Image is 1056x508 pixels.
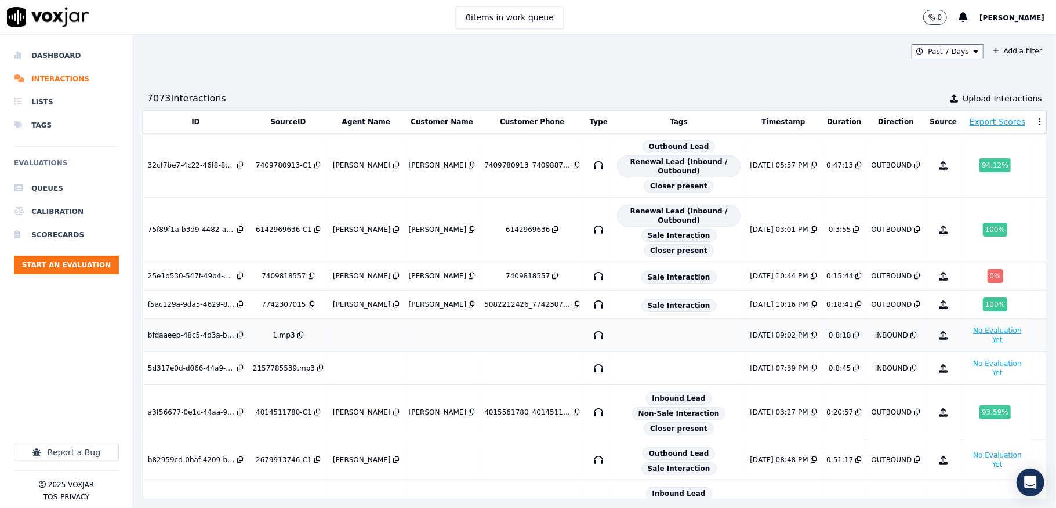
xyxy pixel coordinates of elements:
span: Renewal Lead (Inbound / Outbound) [617,155,741,177]
span: Outbound Lead [643,447,716,460]
div: 0:20:57 [826,408,853,417]
button: No Evaluation Yet [966,357,1029,380]
div: [PERSON_NAME] [409,225,467,234]
span: Sale Interaction [641,462,717,475]
a: Queues [14,177,119,200]
button: Past 7 Days [912,44,984,59]
button: Export Scores [970,116,1026,128]
p: 0 [938,13,942,22]
div: 2679913746-C1 [256,455,312,465]
div: 7409780913_7409887408 [484,161,571,170]
button: 0 [923,10,948,25]
div: 94.12 % [979,158,1011,172]
span: Outbound Lead [643,140,716,153]
button: Add a filter [988,44,1047,58]
div: OUTBOUND [872,455,912,465]
div: 1.mp3 [273,331,295,340]
span: Sale Interaction [641,299,717,312]
div: [DATE] 10:16 PM [750,300,808,309]
div: 7409780913-C1 [256,161,312,170]
span: Inbound Lead [646,487,712,500]
span: Renewal Lead (Inbound / Outbound) [617,205,741,227]
span: Closer present [644,180,714,193]
button: Report a Bug [14,444,119,461]
div: 0:47:13 [826,161,853,170]
div: [PERSON_NAME] [333,271,391,281]
span: Upload Interactions [963,93,1042,104]
a: Tags [14,114,119,137]
img: voxjar logo [7,7,89,27]
div: 4014511780-C1 [256,408,312,417]
div: 93.59 % [979,405,1011,419]
button: SourceID [270,117,306,126]
div: b82959cd-0baf-4209-b803-53c72457b31a [148,455,235,465]
button: 0items in work queue [456,6,564,28]
div: 7409818557 [262,271,306,281]
li: Lists [14,90,119,114]
div: [DATE] 09:02 PM [750,331,808,340]
div: 7409818557 [506,271,550,281]
span: Closer present [644,244,714,257]
button: Privacy [60,492,89,502]
button: Timestamp [762,117,805,126]
a: Dashboard [14,44,119,67]
a: Scorecards [14,223,119,246]
div: 6142969636-C1 [256,225,312,234]
div: [DATE] 08:48 PM [750,455,808,465]
div: INBOUND [875,331,908,340]
button: No Evaluation Yet [966,324,1029,347]
div: 4015561780_4014511780 [484,408,571,417]
li: Interactions [14,67,119,90]
div: [DATE] 07:39 PM [750,364,808,373]
span: Closer present [644,422,714,435]
button: [PERSON_NAME] [979,10,1056,24]
button: Customer Name [411,117,473,126]
div: [PERSON_NAME] [333,408,391,417]
div: bfdaaeeb-48c5-4d3a-ba3a-e72b88a6f2df [148,331,235,340]
div: [PERSON_NAME] [333,161,391,170]
div: 0:15:44 [826,271,853,281]
p: 2025 Voxjar [48,480,94,489]
div: OUTBOUND [872,300,912,309]
div: [PERSON_NAME] [409,408,467,417]
div: [PERSON_NAME] [409,300,467,309]
button: Tags [670,117,687,126]
div: [DATE] 05:57 PM [750,161,808,170]
div: 0 % [988,269,1003,283]
h6: Evaluations [14,156,119,177]
button: Direction [878,117,914,126]
div: OUTBOUND [872,225,912,234]
div: 2157785539.mp3 [253,364,315,373]
div: [DATE] 10:44 PM [750,271,808,281]
div: 100 % [983,297,1007,311]
span: Inbound Lead [646,392,712,405]
button: Upload Interactions [950,93,1042,104]
div: 0:18:41 [826,300,853,309]
div: 6142969636 [506,225,550,234]
span: Non-Sale Interaction [632,407,726,420]
div: 5082212426_7742307015 [484,300,571,309]
div: 5d317e0d-d066-44a9-8860-954fcb4aec50 [148,364,235,373]
div: f5ac129a-9da5-4629-88d5-ff08f9f86aad [148,300,235,309]
div: 0:51:17 [826,455,853,465]
div: [PERSON_NAME] [333,455,391,465]
div: 32cf7be7-4c22-46f8-8b18-1b564a22157a [148,161,235,170]
div: [PERSON_NAME] [333,225,391,234]
button: Duration [827,117,861,126]
div: INBOUND [875,364,908,373]
div: OUTBOUND [872,408,912,417]
div: 0:3:55 [829,225,851,234]
div: [PERSON_NAME] [409,271,467,281]
span: [PERSON_NAME] [979,14,1044,22]
div: 75f89f1a-b3d9-4482-a44f-b6f29530a027 [148,225,235,234]
button: Start an Evaluation [14,256,119,274]
div: [PERSON_NAME] [333,300,391,309]
div: 100 % [983,223,1007,237]
button: Source [930,117,957,126]
a: Calibration [14,200,119,223]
